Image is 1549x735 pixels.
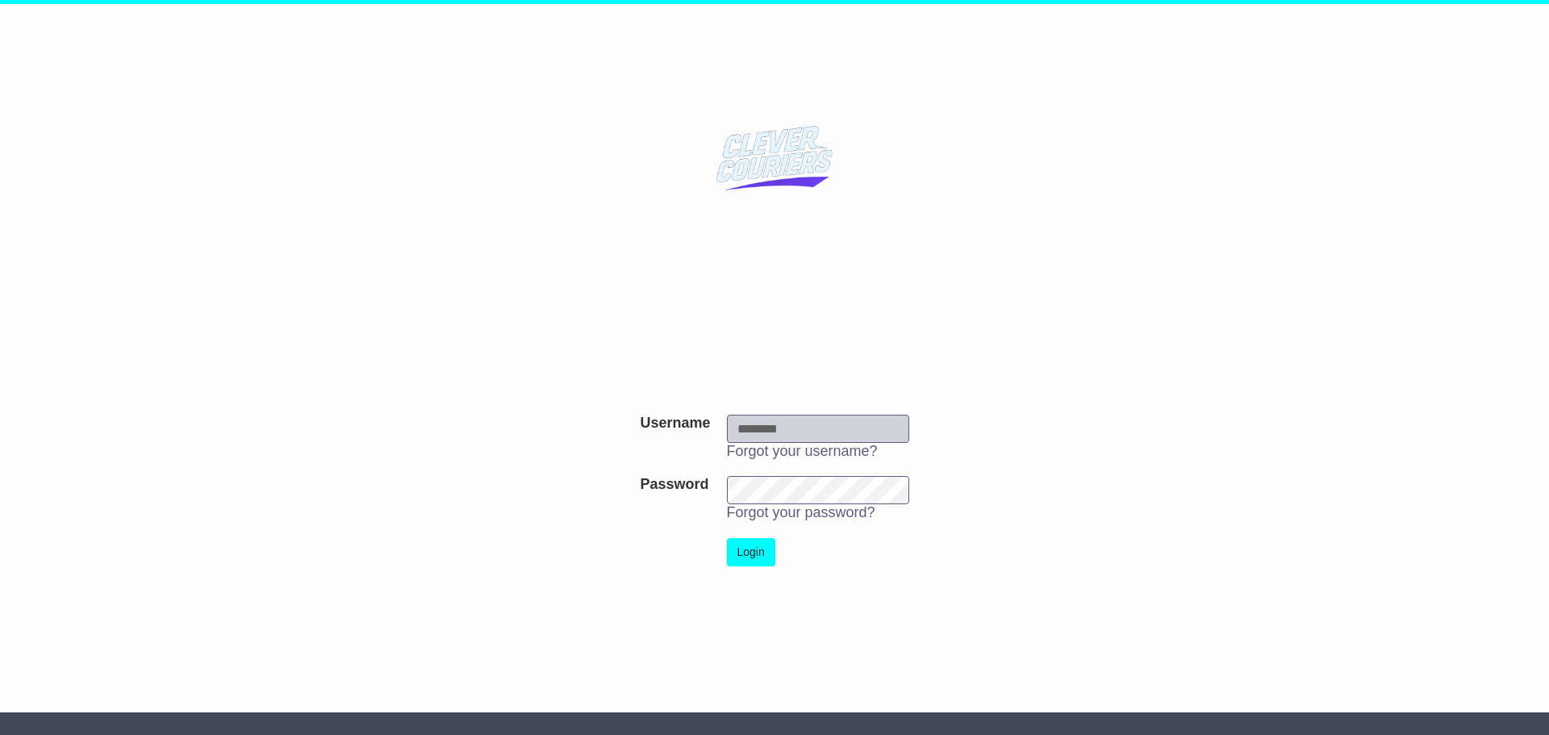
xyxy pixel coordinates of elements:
[640,476,708,494] label: Password
[727,538,775,566] button: Login
[727,504,875,520] a: Forgot your password?
[706,89,843,226] img: Clever Couriers
[727,443,878,459] a: Forgot your username?
[640,415,710,432] label: Username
